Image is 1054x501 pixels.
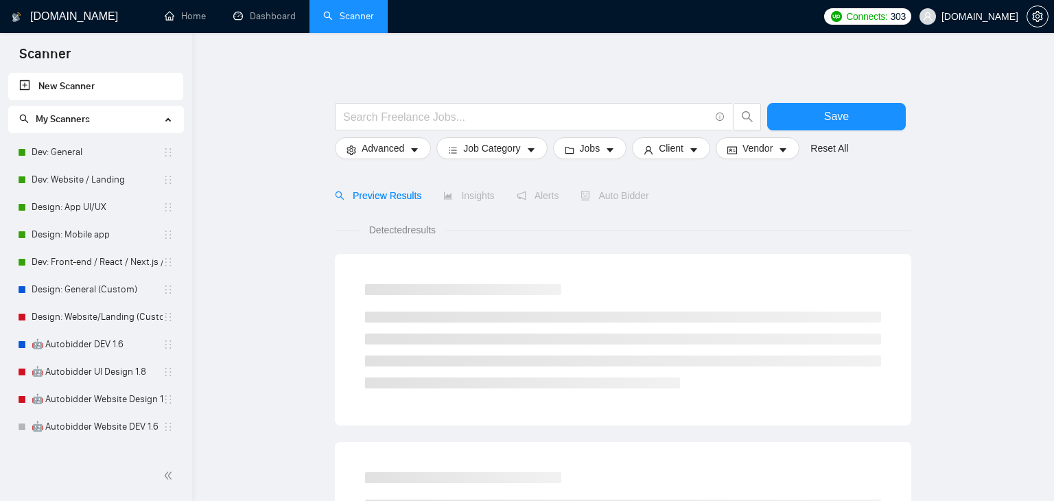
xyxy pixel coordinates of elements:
[923,12,933,21] span: user
[32,386,163,413] a: 🤖 Autobidder Website Design 1.8
[463,141,520,156] span: Job Category
[335,191,344,200] span: search
[19,73,172,100] a: New Scanner
[8,248,183,276] li: Dev: Front-end / React / Next.js / WebGL / GSAP
[163,469,177,482] span: double-left
[1027,11,1049,22] a: setting
[163,174,174,185] span: holder
[8,386,183,413] li: 🤖 Autobidder Website Design 1.8
[343,108,710,126] input: Search Freelance Jobs...
[448,145,458,155] span: bars
[581,190,648,201] span: Auto Bidder
[831,11,842,22] img: upwork-logo.png
[8,221,183,248] li: Design: Mobile app
[659,141,683,156] span: Client
[553,137,627,159] button: folderJobscaret-down
[347,145,356,155] span: setting
[8,331,183,358] li: 🤖 Autobidder DEV 1.6
[8,413,183,441] li: 🤖 Autobidder Website DEV 1.6
[360,222,445,237] span: Detected results
[716,137,799,159] button: idcardVendorcaret-down
[1027,11,1048,22] span: setting
[580,141,600,156] span: Jobs
[1027,5,1049,27] button: setting
[727,145,737,155] span: idcard
[163,339,174,350] span: holder
[517,190,559,201] span: Alerts
[605,145,615,155] span: caret-down
[335,190,421,201] span: Preview Results
[163,312,174,323] span: holder
[32,166,163,194] a: Dev: Website / Landing
[581,191,590,200] span: robot
[436,137,547,159] button: barsJob Categorycaret-down
[8,166,183,194] li: Dev: Website / Landing
[632,137,710,159] button: userClientcaret-down
[689,145,699,155] span: caret-down
[742,141,773,156] span: Vendor
[8,194,183,221] li: Design: App UI/UX
[824,108,849,125] span: Save
[362,141,404,156] span: Advanced
[233,10,296,22] a: dashboardDashboard
[163,229,174,240] span: holder
[565,145,574,155] span: folder
[644,145,653,155] span: user
[517,191,526,200] span: notification
[163,257,174,268] span: holder
[716,113,725,121] span: info-circle
[8,44,82,73] span: Scanner
[335,137,431,159] button: settingAdvancedcaret-down
[32,331,163,358] a: 🤖 Autobidder DEV 1.6
[32,194,163,221] a: Design: App UI/UX
[32,221,163,248] a: Design: Mobile app
[891,9,906,24] span: 303
[846,9,887,24] span: Connects:
[8,303,183,331] li: Design: Website/Landing (Custom)
[767,103,906,130] button: Save
[32,248,163,276] a: Dev: Front-end / React / Next.js / WebGL / GSAP
[323,10,374,22] a: searchScanner
[443,191,453,200] span: area-chart
[734,110,760,123] span: search
[12,6,21,28] img: logo
[163,284,174,295] span: holder
[165,10,206,22] a: homeHome
[32,303,163,331] a: Design: Website/Landing (Custom)
[32,276,163,303] a: Design: General (Custom)
[36,113,90,125] span: My Scanners
[32,139,163,166] a: Dev: General
[8,73,183,100] li: New Scanner
[810,141,848,156] a: Reset All
[163,202,174,213] span: holder
[163,366,174,377] span: holder
[410,145,419,155] span: caret-down
[778,145,788,155] span: caret-down
[163,147,174,158] span: holder
[734,103,761,130] button: search
[8,276,183,303] li: Design: General (Custom)
[19,113,90,125] span: My Scanners
[443,190,494,201] span: Insights
[8,358,183,386] li: 🤖 Autobidder UI Design 1.8
[163,421,174,432] span: holder
[19,114,29,124] span: search
[32,413,163,441] a: 🤖 Autobidder Website DEV 1.6
[32,358,163,386] a: 🤖 Autobidder UI Design 1.8
[163,394,174,405] span: holder
[526,145,536,155] span: caret-down
[8,139,183,166] li: Dev: General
